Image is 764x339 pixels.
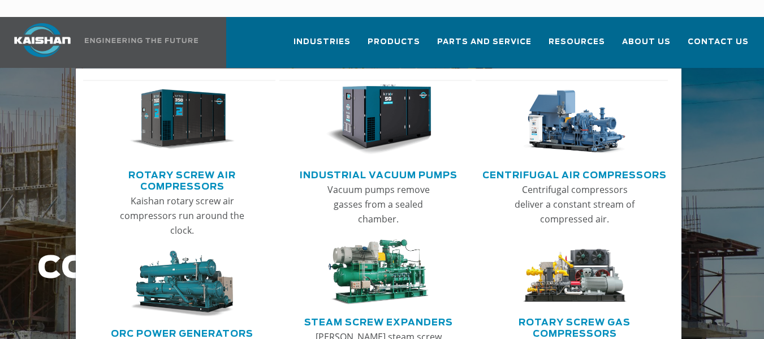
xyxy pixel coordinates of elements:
[688,36,749,49] span: Contact Us
[326,84,431,155] img: thumb-Industrial-Vacuum-Pumps
[522,84,627,155] img: thumb-Centrifugal-Air-Compressors
[688,27,749,66] a: Contact Us
[293,27,351,66] a: Industries
[118,194,246,238] p: Kaishan rotary screw air compressors run around the clock.
[437,36,532,49] span: Parts and Service
[368,36,420,49] span: Products
[300,165,457,182] a: Industrial Vacuum Pumps
[549,27,605,66] a: Resources
[549,36,605,49] span: Resources
[130,84,235,155] img: thumb-Rotary-Screw-Air-Compressors
[511,182,638,226] p: Centrifugal compressors deliver a constant stream of compressed air.
[85,38,198,43] img: Engineering the future
[130,251,235,316] img: thumb-ORC-Power-Generators
[293,36,351,49] span: Industries
[622,36,671,49] span: About Us
[326,239,431,305] img: thumb-Steam-Screw-Expanders
[522,239,627,305] img: thumb-Rotary-Screw-Gas-Compressors
[37,251,610,286] h1: Construction
[437,27,532,66] a: Parts and Service
[482,165,667,182] a: Centrifugal Air Compressors
[368,27,420,66] a: Products
[304,312,453,329] a: Steam Screw Expanders
[622,27,671,66] a: About Us
[89,165,275,194] a: Rotary Screw Air Compressors
[314,182,442,226] p: Vacuum pumps remove gasses from a sealed chamber.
